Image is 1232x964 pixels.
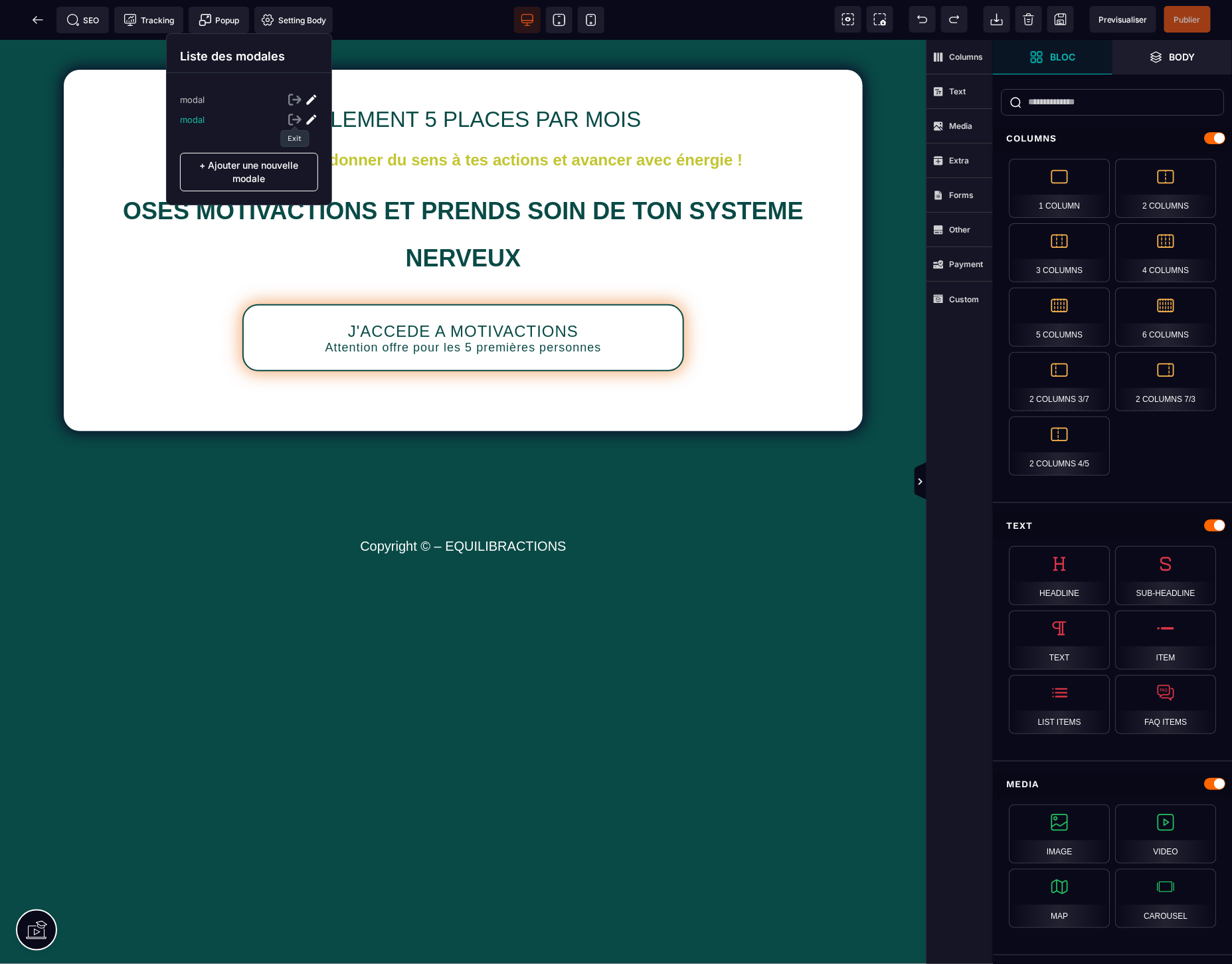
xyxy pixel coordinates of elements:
div: Headline [1009,546,1110,605]
div: Columns [993,126,1232,151]
span: Tracking [124,13,174,27]
strong: Other [949,225,970,235]
span: SEO [66,13,100,27]
strong: Columns [949,52,983,62]
div: 1 Column [1009,159,1110,218]
div: Image [1009,805,1110,864]
div: 2 Columns 7/3 [1115,352,1216,411]
text: OSES MOTIVACTIONS ET PRENDS SOIN DE TON SYSTEME NERVEUX [97,144,830,245]
strong: Media [949,121,972,131]
span: Popup [199,13,240,27]
div: FAQ Items [1115,675,1216,734]
p: + Ajouter une nouvelle modale [180,153,318,191]
img: Edit Icon [305,113,318,126]
div: Media [993,772,1232,797]
p: modal [180,114,205,125]
div: 2 Columns 4/5 [1009,417,1110,476]
span: Open Blocks [993,40,1112,74]
button: J'ACCEDE A MOTIVACTIONSAttention offre pour les 5 premières personnes [242,264,684,332]
p: Liste des modales [180,47,318,66]
span: Open Layer Manager [1112,40,1232,74]
text: SEULEMENT 5 PLACES PAR MOIS [97,63,830,96]
div: Video [1115,805,1216,864]
span: Preview [1090,6,1156,33]
div: 2 Columns [1115,159,1216,218]
text: Copyright © – EQUILIBRACTIONS [10,495,917,518]
div: 3 Columns [1009,223,1110,282]
img: Edit Icon [305,93,318,106]
img: Exit Icon [288,113,302,126]
strong: Extra [949,155,969,165]
strong: Forms [949,190,974,200]
strong: Body [1170,52,1195,62]
span: Screenshot [867,6,893,33]
div: Item [1115,611,1216,670]
div: 5 Columns [1009,288,1110,347]
div: 6 Columns [1115,288,1216,347]
div: List Items [1009,675,1110,734]
p: modal [180,94,205,105]
div: Text [1009,611,1110,670]
div: Map [1009,869,1110,928]
span: Publier [1174,15,1201,25]
strong: Text [949,86,966,96]
strong: Bloc [1050,52,1075,62]
div: 4 Columns [1115,223,1216,282]
span: View components [835,6,861,33]
strong: Custom [949,294,979,304]
div: Carousel [1115,869,1216,928]
div: 2 Columns 3/7 [1009,352,1110,411]
div: Sub-Headline [1115,546,1216,605]
strong: Payment [949,259,983,269]
text: Pour toi qui veut redonner du sens à tes actions et avancer avec énergie ! [97,96,830,144]
span: Setting Body [261,13,326,27]
span: Previsualiser [1099,15,1148,25]
div: Text [993,514,1232,538]
img: Exit Icon [288,93,302,106]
